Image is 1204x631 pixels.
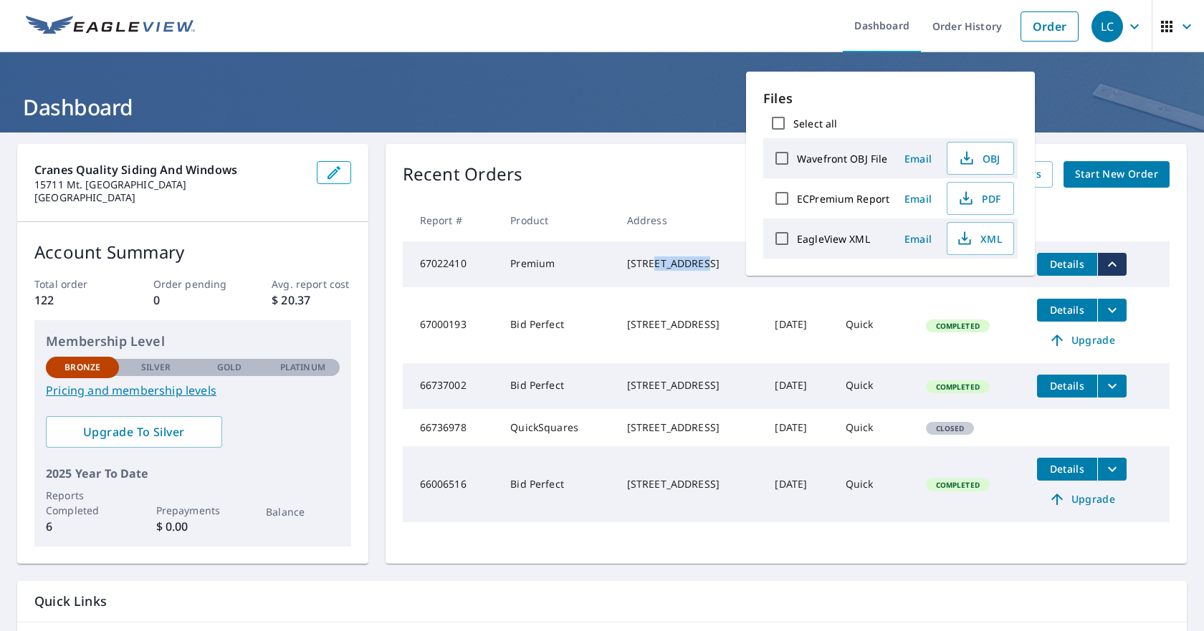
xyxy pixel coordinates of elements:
a: Upgrade [1037,329,1127,352]
p: Bronze [64,361,100,374]
td: [DATE] [763,446,833,522]
span: Closed [927,423,973,433]
span: Details [1046,379,1089,392]
span: Email [901,192,935,206]
td: Quick [834,446,914,522]
th: Address [616,199,764,241]
p: Gold [217,361,242,374]
button: filesDropdownBtn-66737002 [1097,375,1127,398]
a: Upgrade [1037,488,1127,511]
button: OBJ [947,142,1014,175]
p: Balance [266,504,339,519]
td: Quick [834,363,914,409]
p: Cranes Quality Siding And Windows [34,161,305,178]
p: Quick Links [34,592,1170,610]
p: Recent Orders [403,161,523,188]
p: Total order [34,276,113,292]
span: OBJ [956,150,1002,167]
td: Bid Perfect [499,446,615,522]
p: $ 20.37 [272,292,350,309]
td: 67022410 [403,241,500,287]
p: 15711 Mt. [GEOGRAPHIC_DATA] [34,178,305,191]
p: Avg. report cost [272,276,350,292]
div: [STREET_ADDRESS] [627,477,752,491]
button: Email [895,148,941,170]
p: Reports Completed [46,488,119,518]
th: Product [499,199,615,241]
p: Account Summary [34,239,351,265]
span: Details [1046,303,1089,317]
td: Quick [834,287,914,363]
td: Premium [499,241,615,287]
p: [GEOGRAPHIC_DATA] [34,191,305,204]
button: filesDropdownBtn-66006516 [1097,458,1127,481]
button: detailsBtn-66737002 [1037,375,1097,398]
label: ECPremium Report [797,192,889,206]
button: detailsBtn-66006516 [1037,458,1097,481]
td: [DATE] [763,409,833,446]
button: detailsBtn-67000193 [1037,299,1097,322]
span: Details [1046,462,1089,476]
td: [DATE] [763,287,833,363]
label: Wavefront OBJ File [797,152,887,165]
a: Pricing and membership levels [46,382,340,399]
p: Membership Level [46,332,340,351]
p: $ 0.00 [156,518,229,535]
span: Upgrade [1046,491,1118,508]
p: 122 [34,292,113,309]
td: QuickSquares [499,409,615,446]
p: 2025 Year To Date [46,465,340,482]
td: Bid Perfect [499,287,615,363]
span: Email [901,232,935,246]
th: Report # [403,199,500,241]
button: XML [947,222,1014,255]
a: Upgrade To Silver [46,416,222,448]
td: Bid Perfect [499,363,615,409]
h1: Dashboard [17,92,1187,122]
button: filesDropdownBtn-67022410 [1097,253,1127,276]
td: 67000193 [403,287,500,363]
td: 66736978 [403,409,500,446]
p: Files [763,89,1018,108]
td: [DATE] [763,363,833,409]
div: [STREET_ADDRESS] [627,256,752,271]
span: Start New Order [1075,165,1158,183]
p: Platinum [280,361,325,374]
button: detailsBtn-67022410 [1037,253,1097,276]
p: 6 [46,518,119,535]
button: Email [895,228,941,250]
p: Order pending [153,276,232,292]
a: Start New Order [1064,161,1170,188]
p: Prepayments [156,503,229,518]
span: XML [956,230,1002,247]
label: EagleView XML [797,232,870,246]
td: 66737002 [403,363,500,409]
span: Details [1046,257,1089,271]
div: [STREET_ADDRESS] [627,420,752,435]
td: Quick [834,409,914,446]
p: Silver [141,361,171,374]
span: Completed [927,480,988,490]
span: Completed [927,382,988,392]
a: Order [1021,11,1079,42]
button: PDF [947,182,1014,215]
p: 0 [153,292,232,309]
span: Email [901,152,935,165]
div: [STREET_ADDRESS] [627,378,752,392]
span: PDF [956,190,1002,207]
span: Completed [927,321,988,331]
span: Upgrade [1046,332,1118,349]
label: Select all [793,117,837,130]
div: LC [1091,11,1123,42]
button: Email [895,188,941,210]
div: [STREET_ADDRESS] [627,317,752,332]
button: filesDropdownBtn-67000193 [1097,299,1127,322]
span: Upgrade To Silver [57,424,211,440]
img: EV Logo [26,16,195,37]
td: 66006516 [403,446,500,522]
